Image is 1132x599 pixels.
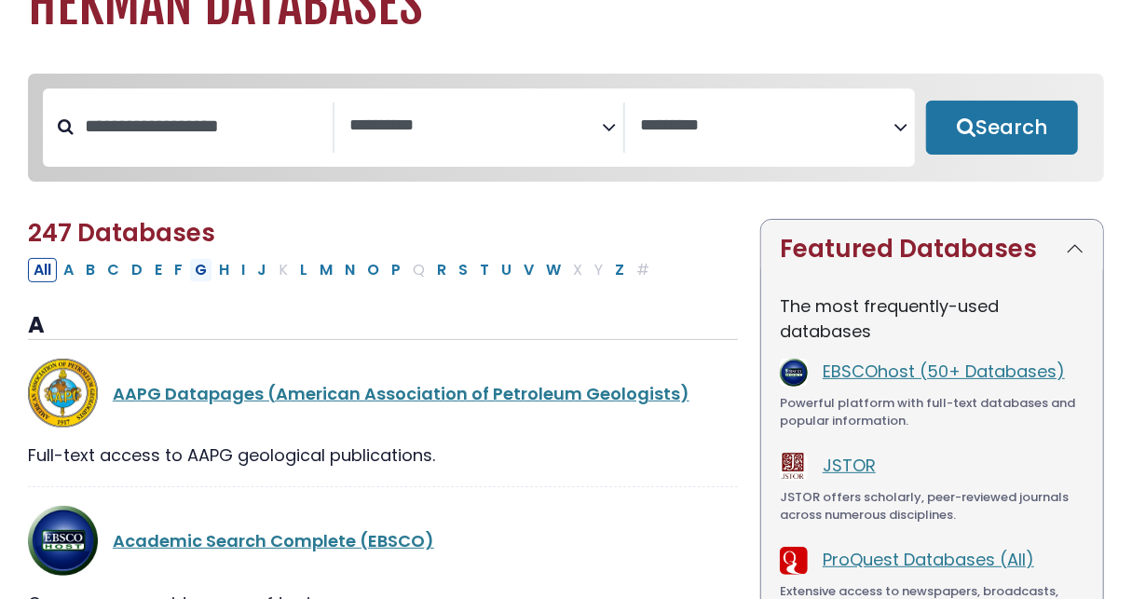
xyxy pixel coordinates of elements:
[294,258,313,282] button: Filter Results L
[28,216,215,250] span: 247 Databases
[113,529,434,552] a: Academic Search Complete (EBSCO)
[349,116,603,136] textarea: Search
[28,258,57,282] button: All
[28,257,657,280] div: Alpha-list to filter by first letter of database name
[252,258,272,282] button: Filter Results J
[28,442,738,468] div: Full-text access to AAPG geological publications.
[761,220,1103,279] button: Featured Databases
[213,258,235,282] button: Filter Results H
[28,74,1104,182] nav: Search filters
[236,258,251,282] button: Filter Results I
[386,258,406,282] button: Filter Results P
[80,258,101,282] button: Filter Results B
[169,258,188,282] button: Filter Results F
[126,258,148,282] button: Filter Results D
[609,258,630,282] button: Filter Results Z
[496,258,517,282] button: Filter Results U
[314,258,338,282] button: Filter Results M
[189,258,212,282] button: Filter Results G
[926,101,1078,155] button: Submit for Search Results
[780,488,1084,524] div: JSTOR offers scholarly, peer-reviewed journals across numerous disciplines.
[474,258,495,282] button: Filter Results T
[28,312,738,340] h3: A
[780,394,1084,430] div: Powerful platform with full-text databases and popular information.
[74,111,333,142] input: Search database by title or keyword
[780,293,1084,344] p: The most frequently-used databases
[453,258,473,282] button: Filter Results S
[823,360,1065,383] a: EBSCOhost (50+ Databases)
[58,258,79,282] button: Filter Results A
[640,116,893,136] textarea: Search
[540,258,566,282] button: Filter Results W
[823,454,876,477] a: JSTOR
[518,258,539,282] button: Filter Results V
[339,258,361,282] button: Filter Results N
[149,258,168,282] button: Filter Results E
[361,258,385,282] button: Filter Results O
[431,258,452,282] button: Filter Results R
[102,258,125,282] button: Filter Results C
[823,548,1034,571] a: ProQuest Databases (All)
[113,382,689,405] a: AAPG Datapages (American Association of Petroleum Geologists)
